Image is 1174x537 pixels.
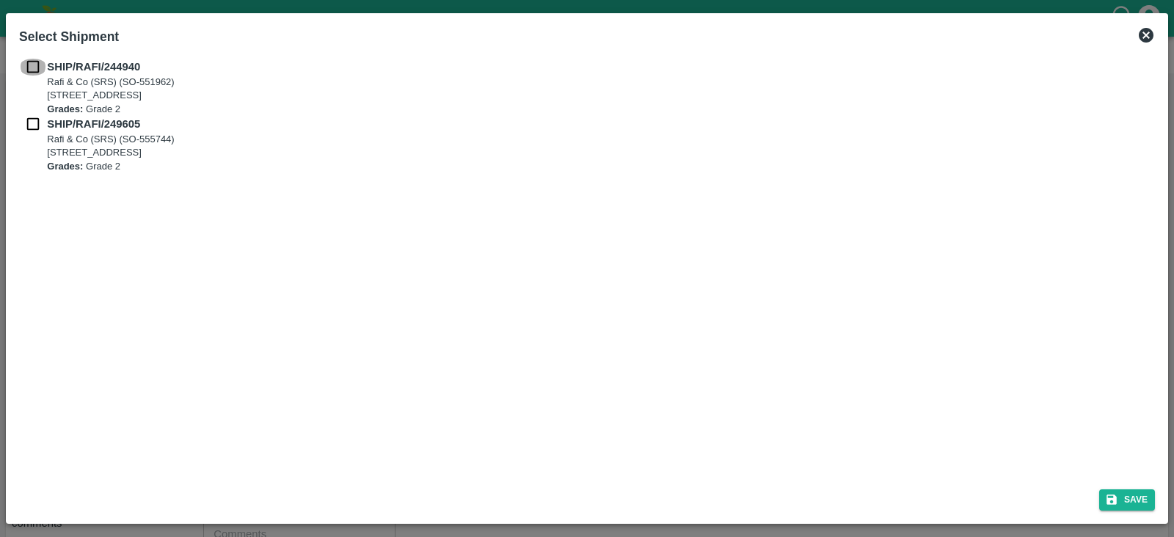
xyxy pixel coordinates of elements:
[1099,489,1155,511] button: Save
[47,133,174,147] p: Rafi & Co (SRS) (SO-555744)
[47,61,140,73] b: SHIP/RAFI/244940
[47,89,174,103] p: [STREET_ADDRESS]
[47,161,83,172] b: Grades:
[47,103,83,114] b: Grades:
[47,76,174,89] p: Rafi & Co (SRS) (SO-551962)
[19,29,119,44] b: Select Shipment
[47,160,174,174] p: Grade 2
[47,146,174,160] p: [STREET_ADDRESS]
[47,118,140,130] b: SHIP/RAFI/249605
[47,103,174,117] p: Grade 2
